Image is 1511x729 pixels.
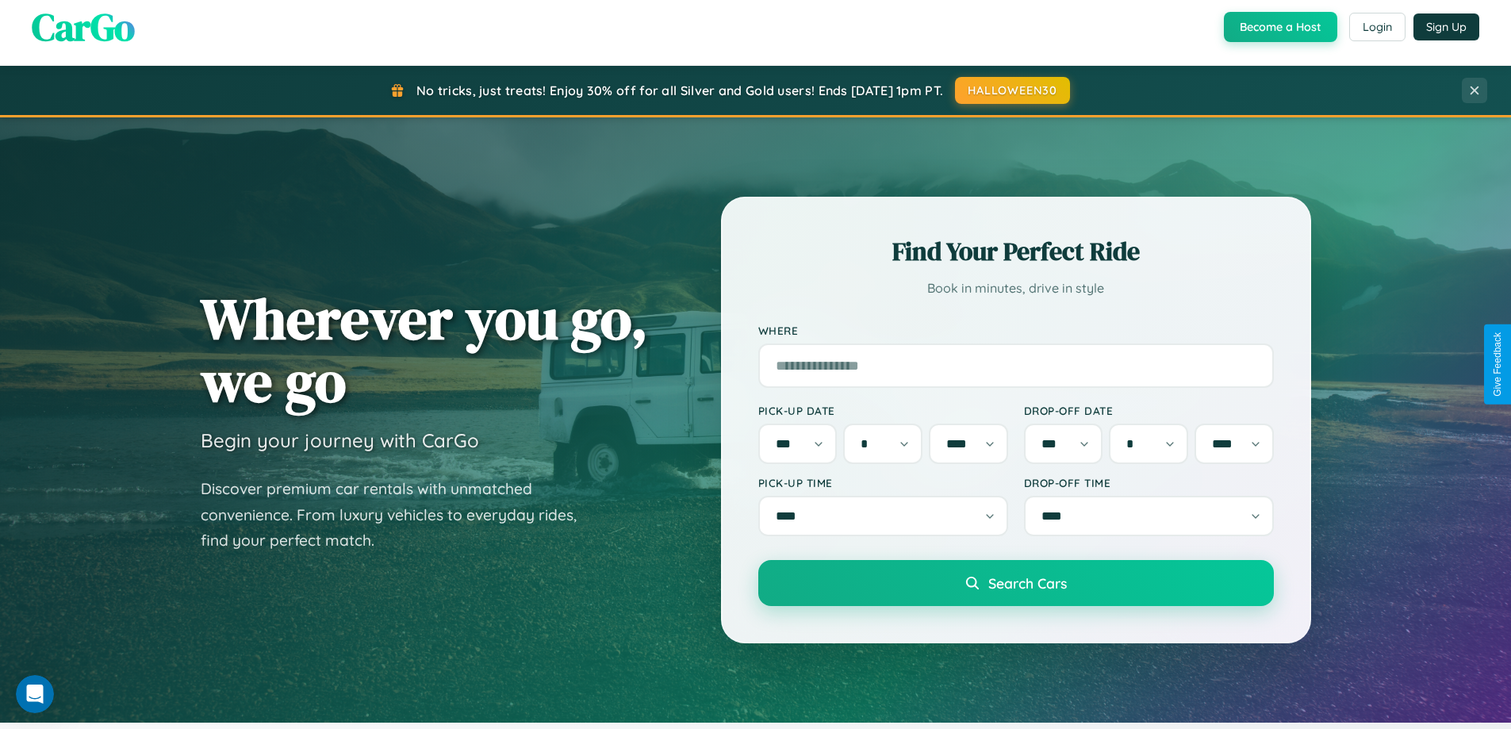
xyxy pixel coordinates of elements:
label: Drop-off Date [1024,404,1274,417]
p: Book in minutes, drive in style [758,277,1274,300]
label: Where [758,324,1274,337]
p: Discover premium car rentals with unmatched convenience. From luxury vehicles to everyday rides, ... [201,476,597,554]
span: No tricks, just treats! Enjoy 30% off for all Silver and Gold users! Ends [DATE] 1pm PT. [416,82,943,98]
h1: Wherever you go, we go [201,287,648,412]
iframe: Intercom live chat [16,675,54,713]
label: Pick-up Date [758,404,1008,417]
span: CarGo [32,1,135,53]
h3: Begin your journey with CarGo [201,428,479,452]
label: Drop-off Time [1024,476,1274,489]
h2: Find Your Perfect Ride [758,234,1274,269]
label: Pick-up Time [758,476,1008,489]
button: Become a Host [1224,12,1337,42]
button: HALLOWEEN30 [955,77,1070,104]
button: Sign Up [1413,13,1479,40]
button: Login [1349,13,1406,41]
div: Give Feedback [1492,332,1503,397]
button: Search Cars [758,560,1274,606]
span: Search Cars [988,574,1067,592]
